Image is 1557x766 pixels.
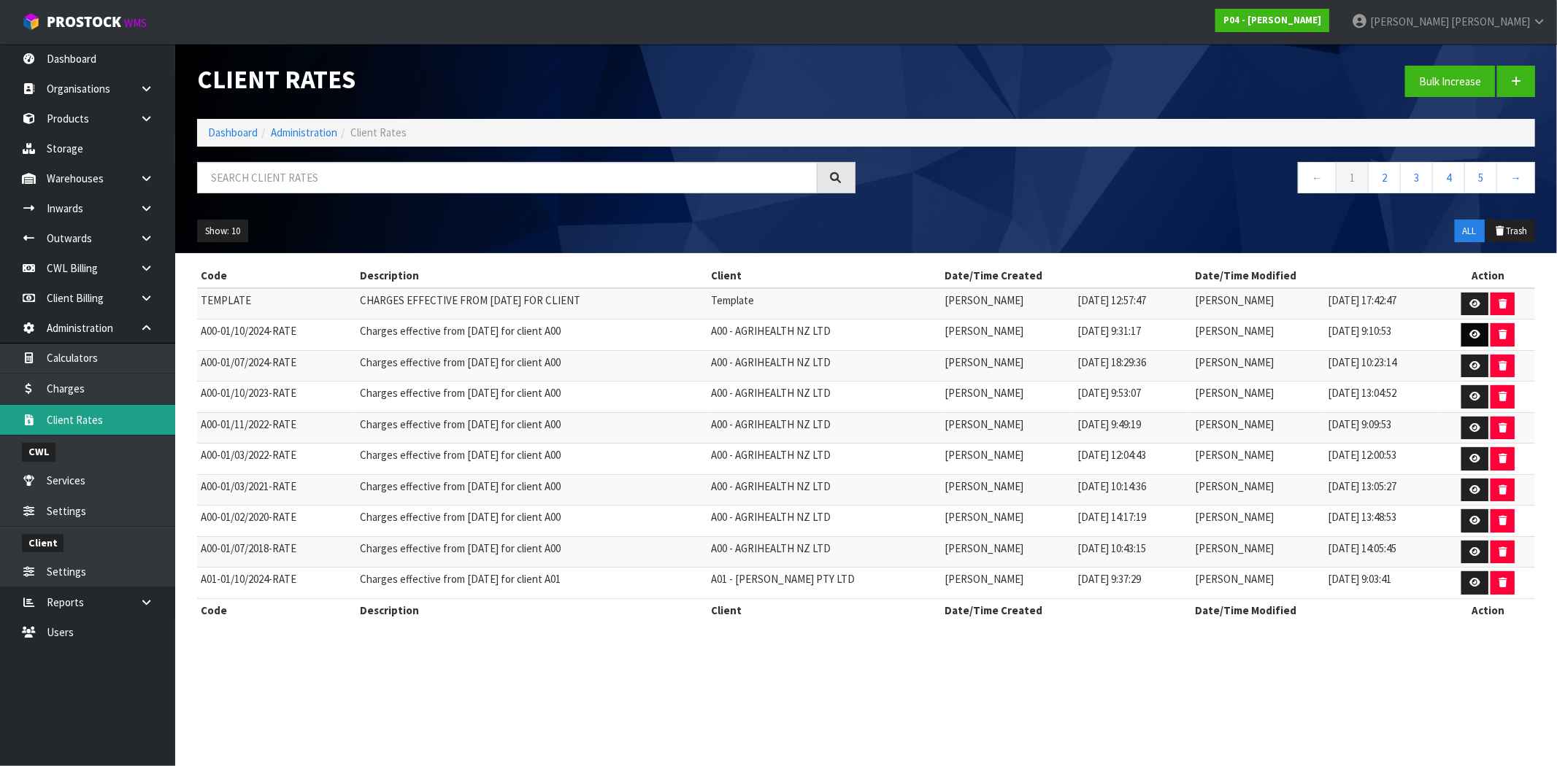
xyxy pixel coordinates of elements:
[1074,536,1191,568] td: [DATE] 10:43:15
[712,510,831,524] span: A00 - AGRIHEALTH NZ LTD
[1191,320,1324,351] td: [PERSON_NAME]
[1298,162,1337,193] a: ←
[941,350,1074,382] td: [PERSON_NAME]
[197,382,356,413] td: A00-01/10/2023-RATE
[941,506,1074,537] td: [PERSON_NAME]
[197,598,356,622] th: Code
[22,443,55,461] span: CWL
[356,568,708,599] td: Charges effective from [DATE] for client A01
[1074,506,1191,537] td: [DATE] 14:17:19
[1324,444,1442,475] td: [DATE] 12:00:53
[1074,474,1191,506] td: [DATE] 10:14:36
[941,412,1074,444] td: [PERSON_NAME]
[1215,9,1329,32] a: P04 - [PERSON_NAME]
[712,324,831,338] span: A00 - AGRIHEALTH NZ LTD
[1324,350,1442,382] td: [DATE] 10:23:14
[1432,162,1465,193] a: 4
[1074,288,1191,320] td: [DATE] 12:57:47
[1370,15,1449,28] span: [PERSON_NAME]
[356,598,708,622] th: Description
[1486,220,1535,243] button: Trash
[197,444,356,475] td: A00-01/03/2022-RATE
[197,506,356,537] td: A00-01/02/2020-RATE
[22,12,40,31] img: cube-alt.png
[1464,162,1497,193] a: 5
[1074,350,1191,382] td: [DATE] 18:29:36
[1442,598,1535,622] th: Action
[1074,320,1191,351] td: [DATE] 9:31:17
[708,264,942,287] th: Client
[941,288,1074,320] td: [PERSON_NAME]
[1074,568,1191,599] td: [DATE] 9:37:29
[941,264,1191,287] th: Date/Time Created
[708,598,942,622] th: Client
[356,288,708,320] td: CHARGES EFFECTIVE FROM [DATE] FOR CLIENT
[1074,412,1191,444] td: [DATE] 9:49:19
[1191,568,1324,599] td: [PERSON_NAME]
[712,293,755,307] span: Template
[941,568,1074,599] td: [PERSON_NAME]
[712,479,831,493] span: A00 - AGRIHEALTH NZ LTD
[1336,162,1369,193] a: 1
[941,474,1074,506] td: [PERSON_NAME]
[941,536,1074,568] td: [PERSON_NAME]
[1191,288,1324,320] td: [PERSON_NAME]
[197,474,356,506] td: A00-01/03/2021-RATE
[197,320,356,351] td: A00-01/10/2024-RATE
[1074,382,1191,413] td: [DATE] 9:53:07
[1324,474,1442,506] td: [DATE] 13:05:27
[1324,536,1442,568] td: [DATE] 14:05:45
[1455,220,1485,243] button: ALL
[941,382,1074,413] td: [PERSON_NAME]
[1074,444,1191,475] td: [DATE] 12:04:43
[1191,264,1442,287] th: Date/Time Modified
[941,320,1074,351] td: [PERSON_NAME]
[350,125,407,139] span: Client Rates
[356,350,708,382] td: Charges effective from [DATE] for client A00
[197,220,248,243] button: Show: 10
[197,288,356,320] td: TEMPLATE
[356,382,708,413] td: Charges effective from [DATE] for client A00
[1191,474,1324,506] td: [PERSON_NAME]
[356,536,708,568] td: Charges effective from [DATE] for client A00
[356,264,708,287] th: Description
[124,16,147,30] small: WMS
[1191,598,1442,622] th: Date/Time Modified
[197,568,356,599] td: A01-01/10/2024-RATE
[1451,15,1530,28] span: [PERSON_NAME]
[1496,162,1535,193] a: →
[197,536,356,568] td: A00-01/07/2018-RATE
[712,572,856,586] span: A01 - [PERSON_NAME] PTY LTD
[1324,288,1442,320] td: [DATE] 17:42:47
[1191,506,1324,537] td: [PERSON_NAME]
[47,12,121,31] span: ProStock
[356,412,708,444] td: Charges effective from [DATE] for client A00
[712,541,831,555] span: A00 - AGRIHEALTH NZ LTD
[1191,536,1324,568] td: [PERSON_NAME]
[941,598,1191,622] th: Date/Time Created
[1191,382,1324,413] td: [PERSON_NAME]
[197,66,856,93] h1: Client Rates
[877,162,1536,198] nav: Page navigation
[1324,568,1442,599] td: [DATE] 9:03:41
[356,506,708,537] td: Charges effective from [DATE] for client A00
[197,350,356,382] td: A00-01/07/2024-RATE
[1368,162,1401,193] a: 2
[1400,162,1433,193] a: 3
[356,320,708,351] td: Charges effective from [DATE] for client A00
[1324,412,1442,444] td: [DATE] 9:09:53
[712,386,831,400] span: A00 - AGRIHEALTH NZ LTD
[22,534,64,552] span: Client
[1324,506,1442,537] td: [DATE] 13:48:53
[1442,264,1535,287] th: Action
[208,125,258,139] a: Dashboard
[1191,350,1324,382] td: [PERSON_NAME]
[271,125,337,139] a: Administration
[941,444,1074,475] td: [PERSON_NAME]
[1324,382,1442,413] td: [DATE] 13:04:52
[712,448,831,462] span: A00 - AGRIHEALTH NZ LTD
[1223,14,1321,26] strong: P04 - [PERSON_NAME]
[712,417,831,431] span: A00 - AGRIHEALTH NZ LTD
[356,444,708,475] td: Charges effective from [DATE] for client A00
[1191,444,1324,475] td: [PERSON_NAME]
